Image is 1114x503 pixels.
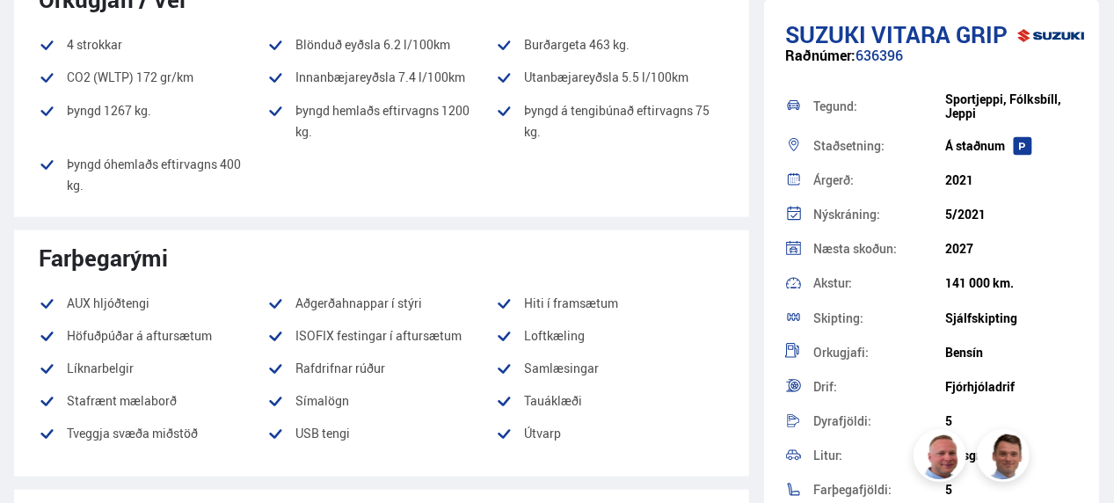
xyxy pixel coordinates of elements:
[813,277,945,289] div: Akstur:
[14,7,67,60] button: Opna LiveChat spjallviðmót
[945,276,1077,290] div: 141 000 km.
[267,34,496,55] li: Blönduð eyðsla 6.2 l/100km
[945,346,1077,360] div: Bensín
[267,67,496,88] li: Innanbæjareyðsla 7.4 l/100km
[871,18,1008,50] span: Vitara GRIP
[39,244,724,271] div: Farþegarými
[496,358,724,379] li: Samlæsingar
[813,100,945,113] div: Tegund:
[39,100,267,142] li: Þyngd 1267 kg.
[945,483,1077,497] div: 5
[813,312,945,324] div: Skipting:
[945,242,1077,256] div: 2027
[785,46,856,65] span: Raðnúmer:
[39,34,267,55] li: 4 strokkar
[496,325,724,346] li: Loftkæling
[39,67,267,88] li: CO2 (WLTP) 172 gr/km
[496,423,724,456] li: Útvarp
[39,154,267,196] li: Þyngd óhemlaðs eftirvagns 400 kg.
[1016,9,1086,63] img: brand logo
[916,432,969,485] img: siFngHWaQ9KaOqBr.png
[813,174,945,186] div: Árgerð:
[39,325,267,346] li: Höfuðpúðar á aftursætum
[945,311,1077,325] div: Sjálfskipting
[813,484,945,496] div: Farþegafjöldi:
[813,208,945,221] div: Nýskráning:
[39,293,267,314] li: AUX hljóðtengi
[267,423,496,444] li: USB tengi
[945,139,1077,153] div: Á staðnum
[785,18,866,50] span: Suzuki
[267,358,496,379] li: Rafdrifnar rúður
[945,208,1077,222] div: 5/2021
[496,34,724,55] li: Burðargeta 463 kg.
[945,380,1077,394] div: Fjórhjóladrif
[496,67,724,88] li: Utanbæjareyðsla 5.5 l/100km
[496,293,724,314] li: Hiti í framsætum
[813,243,945,255] div: Næsta skoðun:
[267,293,496,314] li: Aðgerðahnappar í stýri
[39,423,267,444] li: Tveggja svæða miðstöð
[39,358,267,379] li: Líknarbelgir
[945,173,1077,187] div: 2021
[945,92,1077,120] div: Sportjeppi, Fólksbíll, Jeppi
[785,47,1078,82] div: 636396
[267,390,496,412] li: Símalögn
[813,415,945,427] div: Dyrafjöldi:
[813,140,945,152] div: Staðsetning:
[496,100,724,142] li: Þyngd á tengibúnað eftirvagns 75 kg.
[813,381,945,393] div: Drif:
[979,432,1032,485] img: FbJEzSuNWCJXmdc-.webp
[267,325,496,346] li: ISOFIX festingar í aftursætum
[945,414,1077,428] div: 5
[813,346,945,359] div: Orkugjafi:
[813,449,945,462] div: Litur:
[267,100,496,142] li: Þyngd hemlaðs eftirvagns 1200 kg.
[496,390,724,412] li: Tauáklæði
[39,390,267,412] li: Stafrænt mælaborð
